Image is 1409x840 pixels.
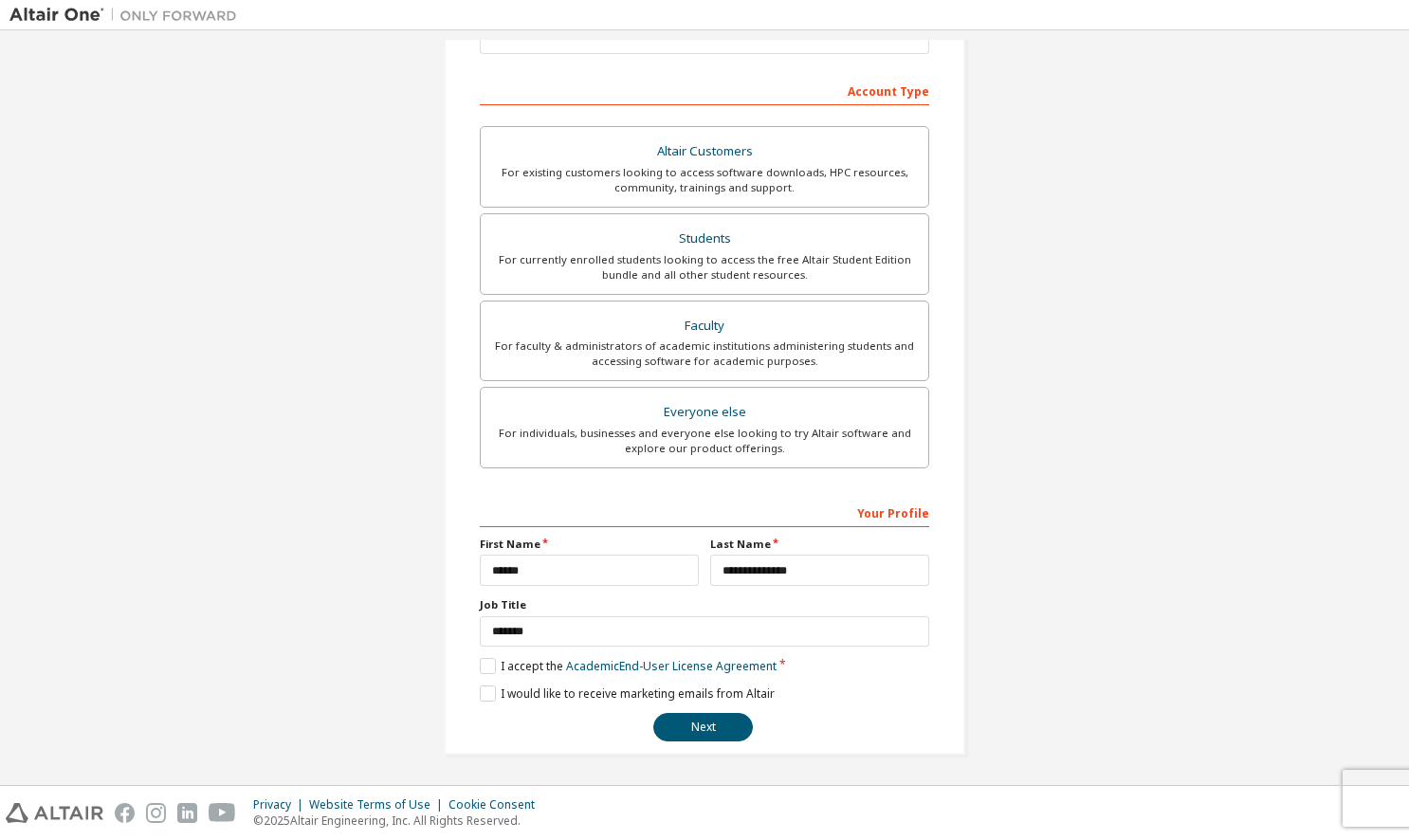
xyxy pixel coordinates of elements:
div: Cookie Consent [448,797,546,813]
label: I accept the [480,658,777,674]
div: Students [492,226,917,252]
a: Academic End-User License Agreement [566,658,777,674]
div: Privacy [253,797,309,813]
div: For currently enrolled students looking to access the free Altair Student Edition bundle and all ... [492,252,917,283]
img: altair_logo.svg [6,803,103,823]
label: First Name [480,537,699,552]
img: linkedin.svg [177,803,197,823]
div: Everyone else [492,399,917,426]
div: For faculty & administrators of academic institutions administering students and accessing softwa... [492,338,917,369]
div: Your Profile [480,497,929,527]
div: Faculty [492,313,917,339]
label: Job Title [480,597,929,612]
div: Account Type [480,75,929,105]
img: youtube.svg [209,803,236,823]
img: instagram.svg [146,803,166,823]
p: © 2025 Altair Engineering, Inc. All Rights Reserved. [253,813,546,829]
label: I would like to receive marketing emails from Altair [480,685,775,702]
img: Altair One [9,6,247,25]
div: Website Terms of Use [309,797,448,813]
div: For individuals, businesses and everyone else looking to try Altair software and explore our prod... [492,426,917,456]
label: Last Name [710,537,929,552]
button: Next [653,713,753,741]
img: facebook.svg [115,803,135,823]
div: Altair Customers [492,138,917,165]
div: For existing customers looking to access software downloads, HPC resources, community, trainings ... [492,165,917,195]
